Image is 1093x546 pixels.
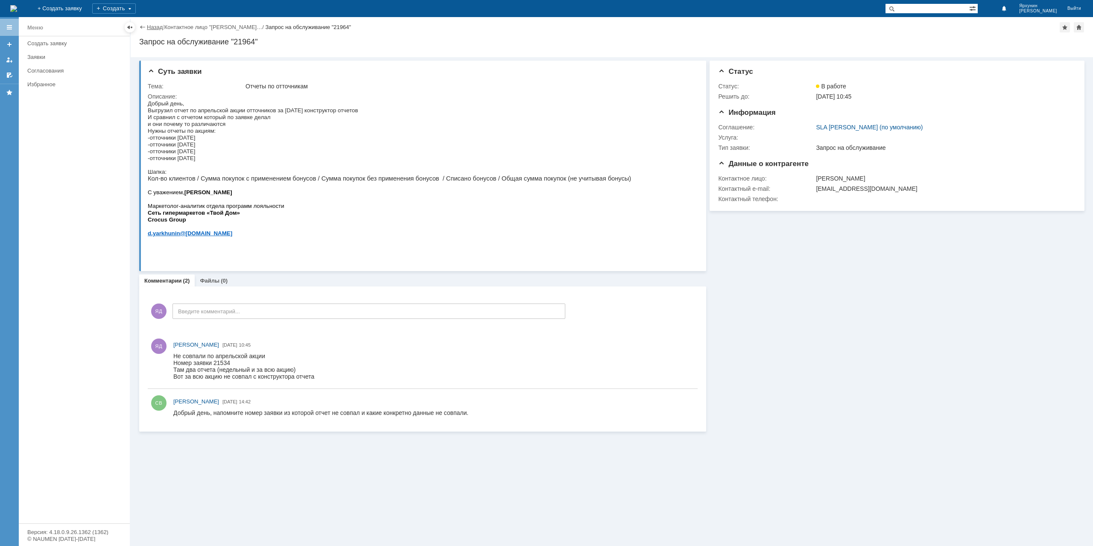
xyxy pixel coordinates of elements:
a: Мои согласования [3,68,16,82]
a: Заявки [24,50,128,64]
a: Файлы [200,277,219,284]
div: Избранное [27,81,115,88]
div: Сделать домашней страницей [1074,22,1084,32]
a: Назад [147,24,163,30]
div: Отчеты по отточникам [245,83,692,90]
span: [DATE] [222,399,237,404]
div: (0) [221,277,228,284]
a: Контактное лицо "[PERSON_NAME]… [164,24,263,30]
span: [PERSON_NAME] [173,398,219,405]
a: Комментарии [144,277,182,284]
a: Перейти на домашнюю страницу [10,5,17,12]
div: Запрос на обслуживание "21964" [265,24,351,30]
span: Расширенный поиск [969,4,978,12]
div: Решить до: [718,93,814,100]
div: Тип заявки: [718,144,814,151]
div: Согласования [27,67,125,74]
div: [PERSON_NAME] [816,175,1070,182]
div: [EMAIL_ADDRESS][DOMAIN_NAME] [816,185,1070,192]
span: [DATE] 10:45 [816,93,851,100]
span: В работе [816,83,846,90]
b: [PERSON_NAME] [37,89,85,96]
span: [PERSON_NAME] [173,342,219,348]
div: (2) [183,277,190,284]
span: Информация [718,108,775,117]
span: Данные о контрагенте [718,160,809,168]
div: Соглашение: [718,124,814,131]
div: © NAUMEN [DATE]-[DATE] [27,536,121,542]
span: 10:45 [239,342,251,347]
div: Версия: 4.18.0.9.26.1362 (1362) [27,529,121,535]
a: Создать заявку [3,38,16,51]
div: Контактный e-mail: [718,185,814,192]
div: | [163,23,164,30]
span: Ярхунин [1019,3,1057,9]
div: Контактное лицо: [718,175,814,182]
span: Group [21,117,38,123]
div: Запрос на обслуживание [816,144,1070,151]
span: 14:42 [239,399,251,404]
a: [PERSON_NAME] [173,397,219,406]
span: Статус [718,67,753,76]
a: Мои заявки [3,53,16,67]
img: logo [10,5,17,12]
div: Контактный телефон: [718,196,814,202]
div: Заявки [27,54,125,60]
a: [PERSON_NAME] [173,341,219,349]
div: Описание: [148,93,694,100]
span: [PERSON_NAME] [1019,9,1057,14]
div: Создать [92,3,136,14]
a: SLA [PERSON_NAME] (по умолчанию) [816,124,923,131]
span: [DATE] [222,342,237,347]
div: Статус: [718,83,814,90]
div: Добавить в избранное [1060,22,1070,32]
span: ЯД [151,304,167,319]
div: Меню [27,23,43,33]
div: Запрос на обслуживание "21964" [139,38,1084,46]
div: Услуга: [718,134,814,141]
span: Суть заявки [148,67,202,76]
a: Создать заявку [24,37,128,50]
div: / [164,24,266,30]
div: Создать заявку [27,40,125,47]
span: @[DOMAIN_NAME] [32,130,85,137]
div: Тема: [148,83,244,90]
div: Скрыть меню [125,22,135,32]
a: Согласования [24,64,128,77]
